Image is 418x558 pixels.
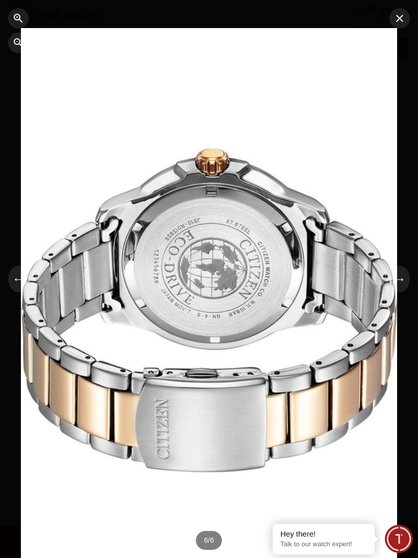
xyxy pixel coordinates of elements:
button: → [389,266,410,292]
div: Hey there! [280,529,367,539]
div: 6 / 6 [196,531,222,550]
p: Talk to our watch expert! [280,540,367,549]
div: Chat Widget [385,525,413,553]
button: ← [8,266,29,292]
